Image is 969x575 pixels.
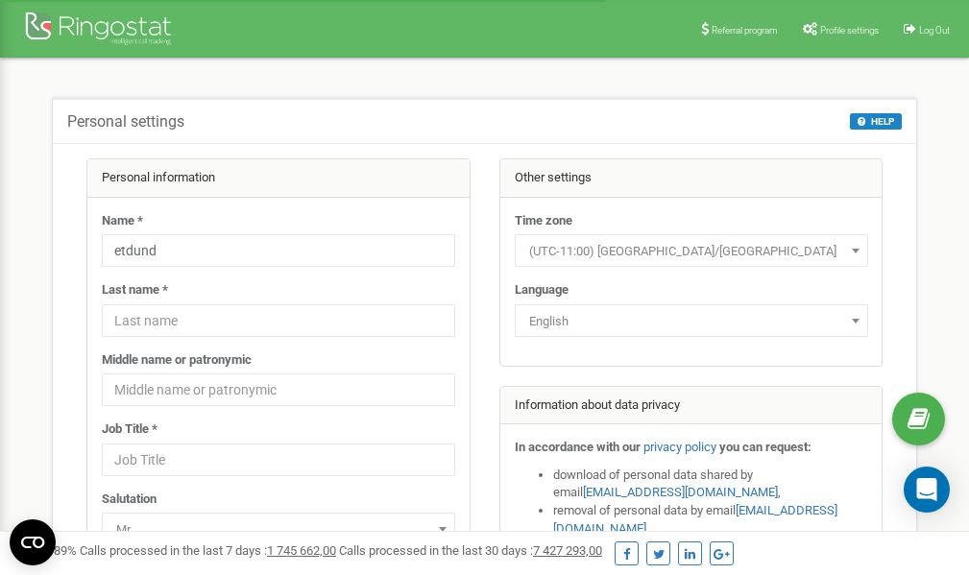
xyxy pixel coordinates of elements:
[80,543,336,558] span: Calls processed in the last 7 days :
[850,113,902,130] button: HELP
[102,373,455,406] input: Middle name or patronymic
[267,543,336,558] u: 1 745 662,00
[500,387,883,425] div: Information about data privacy
[102,281,168,299] label: Last name *
[919,25,950,36] span: Log Out
[109,516,448,543] span: Mr.
[712,25,778,36] span: Referral program
[515,304,868,337] span: English
[10,519,56,565] button: Open CMP widget
[515,212,572,230] label: Time zone
[553,467,868,502] li: download of personal data shared by email ,
[87,159,470,198] div: Personal information
[515,234,868,267] span: (UTC-11:00) Pacific/Midway
[553,502,868,538] li: removal of personal data by email ,
[339,543,602,558] span: Calls processed in the last 30 days :
[719,440,812,454] strong: you can request:
[102,420,157,439] label: Job Title *
[820,25,879,36] span: Profile settings
[102,513,455,545] span: Mr.
[500,159,883,198] div: Other settings
[102,491,157,509] label: Salutation
[102,234,455,267] input: Name
[102,212,143,230] label: Name *
[643,440,716,454] a: privacy policy
[102,443,455,476] input: Job Title
[583,485,778,499] a: [EMAIL_ADDRESS][DOMAIN_NAME]
[102,351,252,370] label: Middle name or patronymic
[904,467,950,513] div: Open Intercom Messenger
[515,440,641,454] strong: In accordance with our
[102,304,455,337] input: Last name
[67,113,184,131] h5: Personal settings
[515,281,569,299] label: Language
[521,308,861,335] span: English
[533,543,602,558] u: 7 427 293,00
[521,238,861,265] span: (UTC-11:00) Pacific/Midway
